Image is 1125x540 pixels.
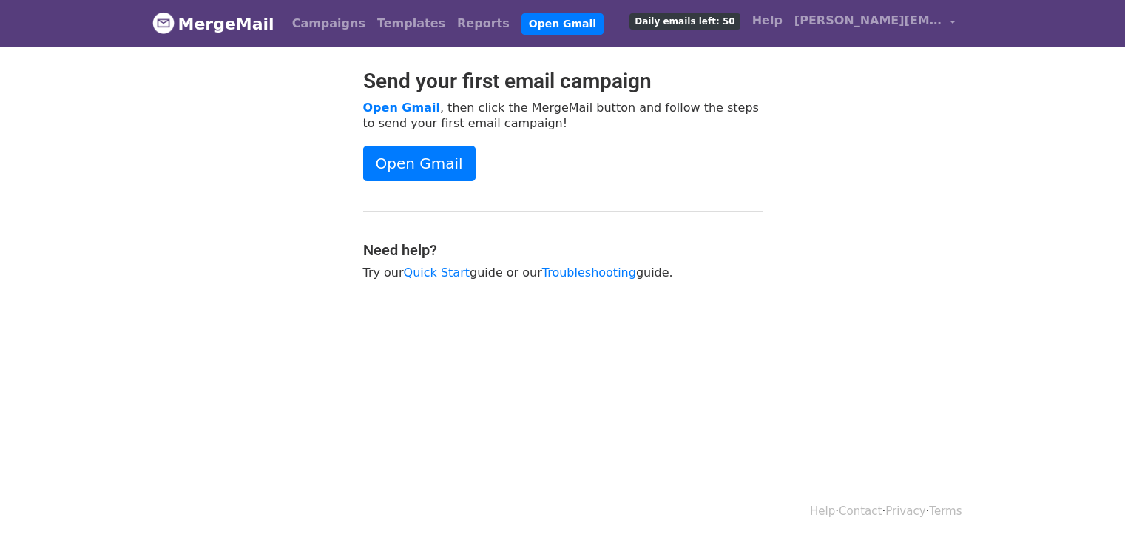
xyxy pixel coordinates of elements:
[404,266,470,280] a: Quick Start
[885,504,925,518] a: Privacy
[839,504,882,518] a: Contact
[788,6,962,41] a: [PERSON_NAME][EMAIL_ADDRESS][DOMAIN_NAME]
[624,6,746,36] a: Daily emails left: 50
[794,12,942,30] span: [PERSON_NAME][EMAIL_ADDRESS][DOMAIN_NAME]
[363,241,763,259] h4: Need help?
[371,9,451,38] a: Templates
[363,265,763,280] p: Try our guide or our guide.
[521,13,604,35] a: Open Gmail
[629,13,740,30] span: Daily emails left: 50
[810,504,835,518] a: Help
[451,9,516,38] a: Reports
[929,504,962,518] a: Terms
[363,101,440,115] a: Open Gmail
[363,100,763,131] p: , then click the MergeMail button and follow the steps to send your first email campaign!
[746,6,788,36] a: Help
[286,9,371,38] a: Campaigns
[542,266,636,280] a: Troubleshooting
[152,12,175,34] img: MergeMail logo
[363,146,476,181] a: Open Gmail
[152,8,274,39] a: MergeMail
[363,69,763,94] h2: Send your first email campaign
